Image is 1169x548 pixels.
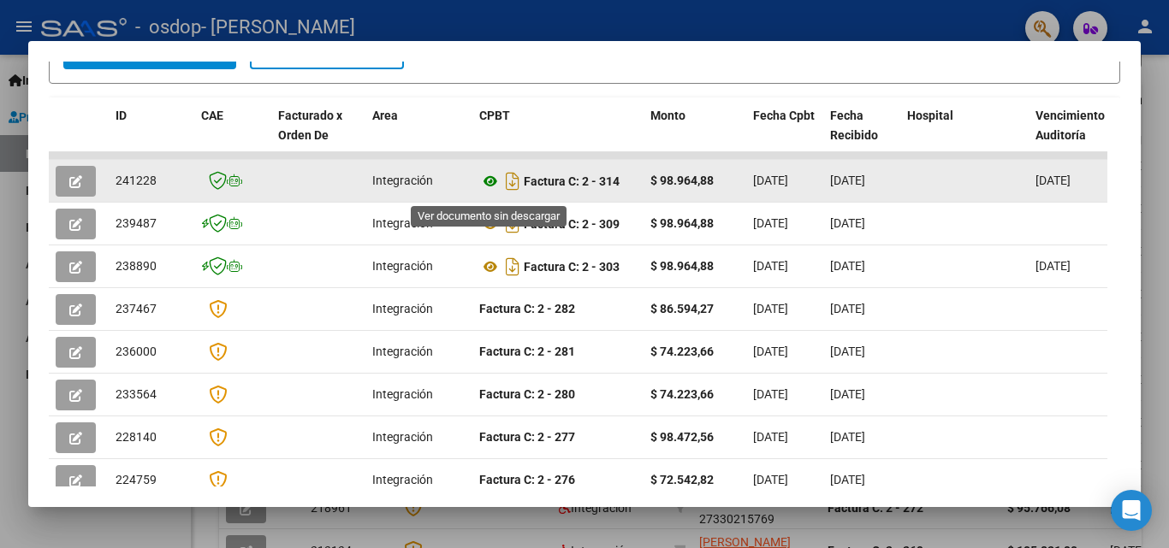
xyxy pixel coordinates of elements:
[644,97,746,173] datatable-header-cell: Monto
[753,109,815,122] span: Fecha Cpbt
[830,302,865,315] span: [DATE]
[372,345,433,358] span: Integración
[524,217,620,231] strong: Factura C: 2 - 309
[900,97,1029,173] datatable-header-cell: Hospital
[753,302,788,315] span: [DATE]
[479,109,510,122] span: CPBT
[372,302,433,315] span: Integración
[116,302,157,315] span: 237467
[650,174,714,187] strong: $ 98.964,88
[372,430,433,444] span: Integración
[830,387,865,401] span: [DATE]
[201,109,223,122] span: CAE
[830,174,865,187] span: [DATE]
[830,430,865,444] span: [DATE]
[501,253,524,280] i: Descargar documento
[907,109,953,122] span: Hospital
[365,97,472,173] datatable-header-cell: Area
[650,345,714,358] strong: $ 74.223,66
[830,473,865,486] span: [DATE]
[372,109,398,122] span: Area
[116,259,157,273] span: 238890
[116,387,157,401] span: 233564
[479,473,575,486] strong: Factura C: 2 - 276
[650,387,714,401] strong: $ 74.223,66
[116,473,157,486] span: 224759
[116,345,157,358] span: 236000
[753,430,788,444] span: [DATE]
[753,174,788,187] span: [DATE]
[746,97,823,173] datatable-header-cell: Fecha Cpbt
[109,97,194,173] datatable-header-cell: ID
[830,259,865,273] span: [DATE]
[372,473,433,486] span: Integración
[650,109,685,122] span: Monto
[650,216,714,230] strong: $ 98.964,88
[1035,259,1071,273] span: [DATE]
[1035,174,1071,187] span: [DATE]
[650,430,714,444] strong: $ 98.472,56
[372,216,433,230] span: Integración
[650,302,714,315] strong: $ 86.594,27
[479,430,575,444] strong: Factura C: 2 - 277
[278,109,342,142] span: Facturado x Orden De
[271,97,365,173] datatable-header-cell: Facturado x Orden De
[823,97,900,173] datatable-header-cell: Fecha Recibido
[372,259,433,273] span: Integración
[650,473,714,486] strong: $ 72.542,82
[830,216,865,230] span: [DATE]
[479,345,575,358] strong: Factura C: 2 - 281
[650,259,714,273] strong: $ 98.964,88
[524,174,620,188] strong: Factura C: 2 - 314
[830,345,865,358] span: [DATE]
[116,216,157,230] span: 239487
[524,260,620,274] strong: Factura C: 2 - 303
[501,168,524,195] i: Descargar documento
[1111,490,1152,531] div: Open Intercom Messenger
[830,109,878,142] span: Fecha Recibido
[753,387,788,401] span: [DATE]
[1035,109,1105,142] span: Vencimiento Auditoría
[116,430,157,444] span: 228140
[372,174,433,187] span: Integración
[753,473,788,486] span: [DATE]
[753,259,788,273] span: [DATE]
[753,216,788,230] span: [DATE]
[1029,97,1106,173] datatable-header-cell: Vencimiento Auditoría
[472,97,644,173] datatable-header-cell: CPBT
[116,109,127,122] span: ID
[753,345,788,358] span: [DATE]
[501,210,524,238] i: Descargar documento
[116,174,157,187] span: 241228
[372,387,433,401] span: Integración
[194,97,271,173] datatable-header-cell: CAE
[479,302,575,315] strong: Factura C: 2 - 282
[479,387,575,401] strong: Factura C: 2 - 280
